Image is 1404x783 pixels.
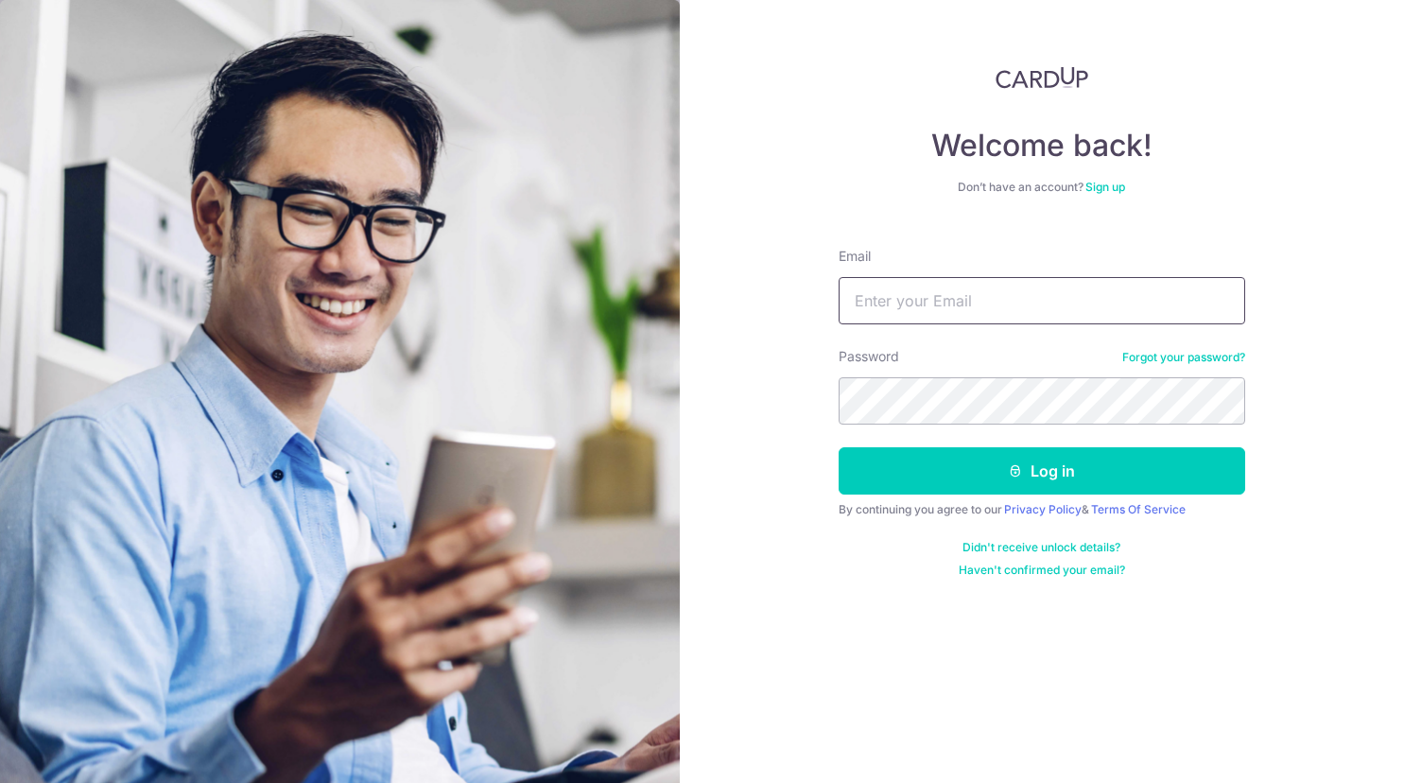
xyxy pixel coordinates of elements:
img: CardUp Logo [996,66,1088,89]
a: Sign up [1085,180,1125,194]
a: Forgot your password? [1122,350,1245,365]
div: Don’t have an account? [839,180,1245,195]
button: Log in [839,447,1245,495]
a: Haven't confirmed your email? [959,563,1125,578]
h4: Welcome back! [839,127,1245,165]
a: Didn't receive unlock details? [962,540,1120,555]
a: Terms Of Service [1091,502,1186,516]
label: Password [839,347,899,366]
a: Privacy Policy [1004,502,1082,516]
input: Enter your Email [839,277,1245,324]
div: By continuing you agree to our & [839,502,1245,517]
label: Email [839,247,871,266]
